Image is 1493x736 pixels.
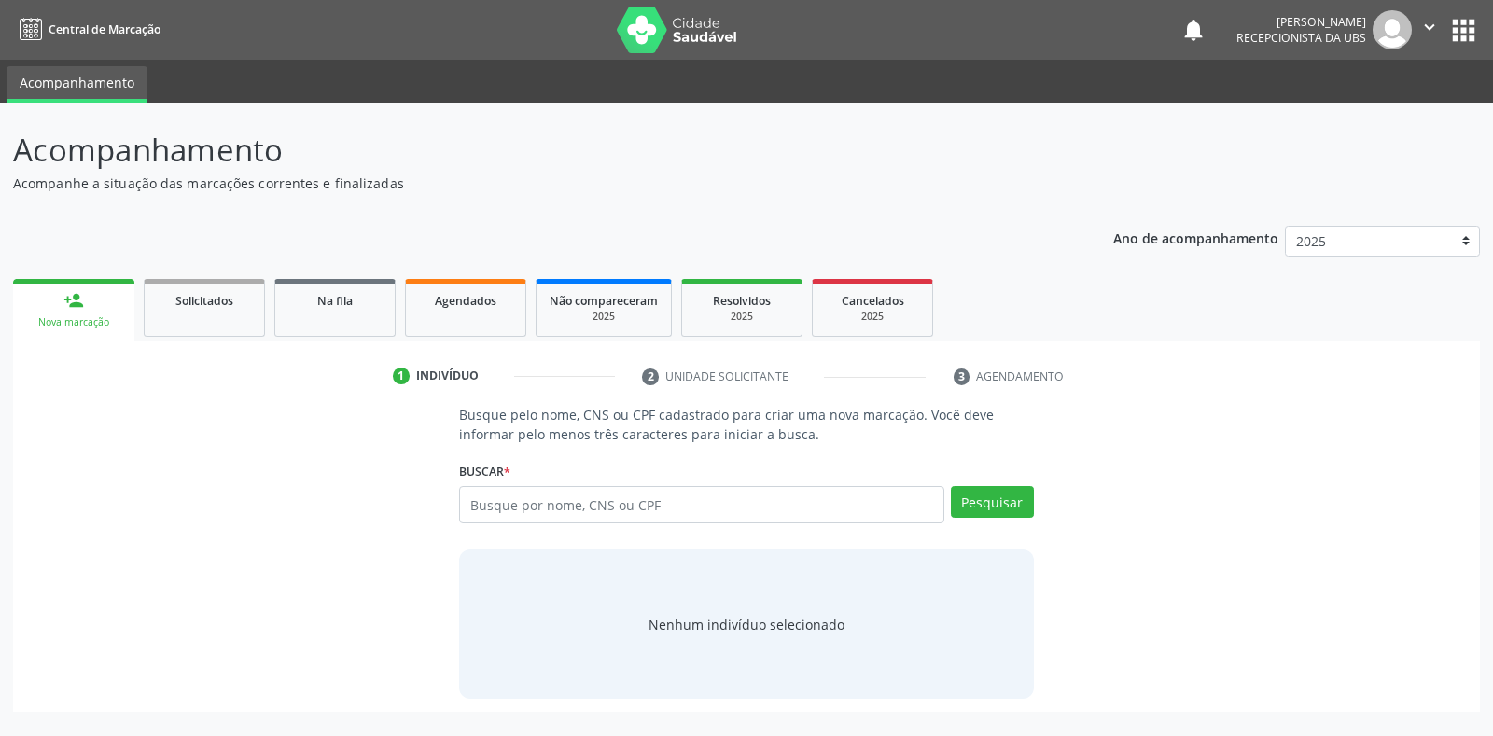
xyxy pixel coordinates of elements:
[649,615,844,634] div: Nenhum indivíduo selecionado
[317,293,353,309] span: Na fila
[175,293,233,309] span: Solicitados
[13,127,1040,174] p: Acompanhamento
[1180,17,1207,43] button: notifications
[1419,17,1440,37] i: 
[63,290,84,311] div: person_add
[951,486,1034,518] button: Pesquisar
[1447,14,1480,47] button: apps
[459,457,510,486] label: Buscar
[1412,10,1447,49] button: 
[393,368,410,384] div: 1
[1236,14,1366,30] div: [PERSON_NAME]
[49,21,160,37] span: Central de Marcação
[695,310,788,324] div: 2025
[416,368,479,384] div: Indivíduo
[435,293,496,309] span: Agendados
[550,310,658,324] div: 2025
[1113,226,1278,249] p: Ano de acompanhamento
[826,310,919,324] div: 2025
[713,293,771,309] span: Resolvidos
[1373,10,1412,49] img: img
[550,293,658,309] span: Não compareceram
[842,293,904,309] span: Cancelados
[13,174,1040,193] p: Acompanhe a situação das marcações correntes e finalizadas
[7,66,147,103] a: Acompanhamento
[1236,30,1366,46] span: Recepcionista da UBS
[459,486,943,523] input: Busque por nome, CNS ou CPF
[459,405,1033,444] p: Busque pelo nome, CNS ou CPF cadastrado para criar uma nova marcação. Você deve informar pelo men...
[26,315,121,329] div: Nova marcação
[13,14,160,45] a: Central de Marcação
